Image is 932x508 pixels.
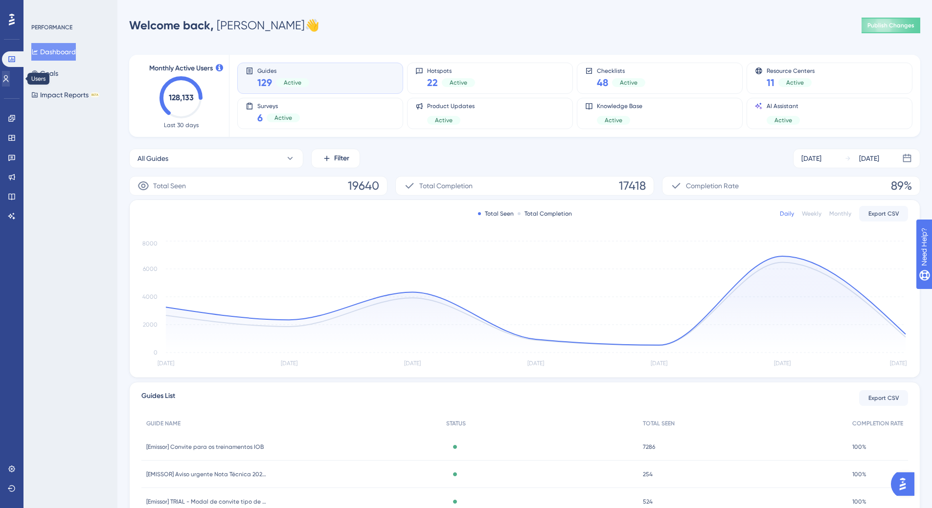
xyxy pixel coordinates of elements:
div: [DATE] [859,153,879,164]
tspan: 0 [154,349,158,356]
span: 524 [643,498,653,506]
span: Last 30 days [164,121,199,129]
button: Goals [31,65,58,82]
tspan: [DATE] [281,360,297,367]
span: Active [450,79,467,87]
span: AI Assistant [767,102,800,110]
tspan: 4000 [142,293,158,300]
span: Active [274,114,292,122]
button: Impact ReportsBETA [31,86,99,104]
button: Publish Changes [862,18,920,33]
button: Export CSV [859,390,908,406]
span: Active [774,116,792,124]
span: Monthly Active Users [149,63,213,74]
span: [Emissor] TRIAL - Modal de convite tipo de nota [146,498,269,506]
span: [EMISSOR] Aviso urgente Nota Técnica 2025.001 v1.03 [146,470,269,478]
span: Surveys [257,102,300,109]
span: 100% [852,470,866,478]
span: 48 [597,76,608,89]
span: Resource Centers [767,67,815,74]
span: GUIDE NAME [146,420,181,427]
tspan: [DATE] [527,360,544,367]
div: BETA [91,92,99,97]
span: 17418 [619,178,646,194]
iframe: UserGuiding AI Assistant Launcher [891,469,920,499]
tspan: [DATE] [890,360,907,367]
span: Welcome back, [129,18,214,32]
span: 11 [767,76,774,89]
span: Publish Changes [867,22,914,29]
div: Monthly [829,210,851,218]
span: Active [620,79,637,87]
tspan: [DATE] [774,360,791,367]
span: Need Help? [23,2,61,14]
span: Active [435,116,453,124]
span: Guides [257,67,309,74]
span: Filter [334,153,349,164]
button: All Guides [129,149,303,168]
span: Knowledge Base [597,102,642,110]
span: 7286 [643,443,655,451]
span: Total Completion [419,180,473,192]
span: STATUS [446,420,466,427]
button: Filter [311,149,360,168]
tspan: [DATE] [651,360,667,367]
span: Total Seen [153,180,186,192]
button: Export CSV [859,206,908,221]
div: Total Seen [478,210,514,218]
div: Daily [780,210,794,218]
span: 129 [257,76,272,89]
tspan: 2000 [143,321,158,328]
span: All Guides [137,153,168,164]
span: [Emissor] Convite para os treinamentos IOB [146,443,264,451]
tspan: 8000 [142,240,158,247]
tspan: [DATE] [404,360,421,367]
span: 254 [643,470,653,478]
span: Active [284,79,301,87]
span: 6 [257,111,263,125]
span: 100% [852,498,866,506]
div: [DATE] [801,153,821,164]
div: PERFORMANCE [31,23,72,31]
div: [PERSON_NAME] 👋 [129,18,319,33]
div: Total Completion [518,210,572,218]
tspan: 6000 [143,265,158,272]
button: Dashboard [31,43,76,61]
span: Active [605,116,622,124]
text: 128,133 [169,93,194,102]
span: Product Updates [427,102,475,110]
span: TOTAL SEEN [643,420,675,427]
tspan: [DATE] [158,360,174,367]
span: Hotspots [427,67,475,74]
span: Guides List [141,390,175,406]
span: Checklists [597,67,645,74]
span: 89% [891,178,912,194]
span: Export CSV [868,394,899,402]
span: COMPLETION RATE [852,420,903,427]
div: Weekly [802,210,821,218]
span: Export CSV [868,210,899,218]
span: 22 [427,76,438,89]
span: Completion Rate [686,180,739,192]
span: Active [786,79,804,87]
span: 19640 [348,178,379,194]
span: 100% [852,443,866,451]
